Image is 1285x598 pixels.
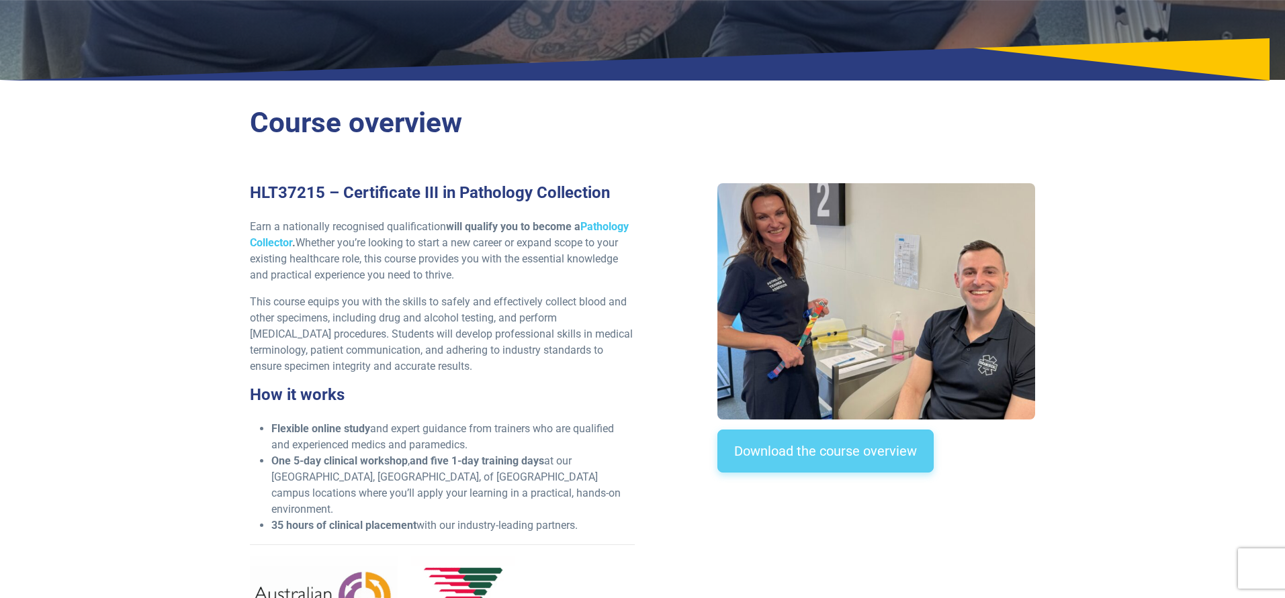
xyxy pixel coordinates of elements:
[250,385,635,405] h3: How it works
[271,422,370,435] strong: Flexible online study
[271,453,635,517] li: , at our [GEOGRAPHIC_DATA], [GEOGRAPHIC_DATA], of [GEOGRAPHIC_DATA] campus locations where you’ll...
[271,454,408,467] strong: One 5-day clinical workshop
[250,294,635,375] p: This course equips you with the skills to safely and effectively collect blood and other specimen...
[717,499,1035,568] iframe: EmbedSocial Universal Widget
[250,106,1036,140] h2: Course overview
[271,421,635,453] li: and expert guidance from trainers who are qualified and experienced medics and paramedics.
[410,454,544,467] strong: and five 1-day training days
[250,219,635,283] p: Earn a nationally recognised qualification Whether you’re looking to start a new career or expand...
[250,220,629,249] strong: will qualify you to become a .
[250,183,635,203] h3: HLT37215 – Certificate III in Pathology Collection
[250,220,629,249] a: Pathology Collector
[271,517,635,534] li: with our industry-leading partners.
[271,519,416,532] strong: 35 hours of clinical placement
[717,430,934,472] a: Download the course overview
